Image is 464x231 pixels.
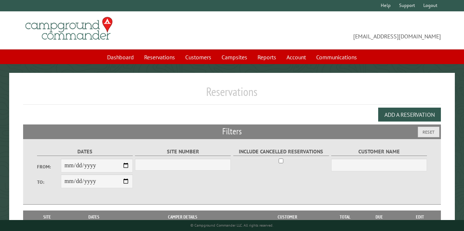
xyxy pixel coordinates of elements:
h1: Reservations [23,85,441,105]
th: Dates [67,210,121,224]
a: Dashboard [103,50,138,64]
button: Add a Reservation [378,108,441,122]
th: Total [330,210,360,224]
label: To: [37,179,61,186]
label: Include Cancelled Reservations [233,148,329,156]
a: Customers [181,50,216,64]
label: Dates [37,148,133,156]
th: Edit [399,210,441,224]
a: Reservations [140,50,179,64]
label: From: [37,163,61,170]
h2: Filters [23,124,441,138]
th: Camper Details [121,210,245,224]
img: Campground Commander [23,14,115,43]
a: Communications [312,50,361,64]
th: Site [27,210,67,224]
label: Site Number [135,148,231,156]
small: © Campground Commander LLC. All rights reserved. [190,223,273,228]
a: Account [282,50,310,64]
button: Reset [418,127,439,137]
th: Due [360,210,399,224]
a: Reports [253,50,281,64]
label: Customer Name [331,148,427,156]
a: Campsites [217,50,252,64]
th: Customer [245,210,330,224]
span: [EMAIL_ADDRESS][DOMAIN_NAME] [232,20,441,41]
